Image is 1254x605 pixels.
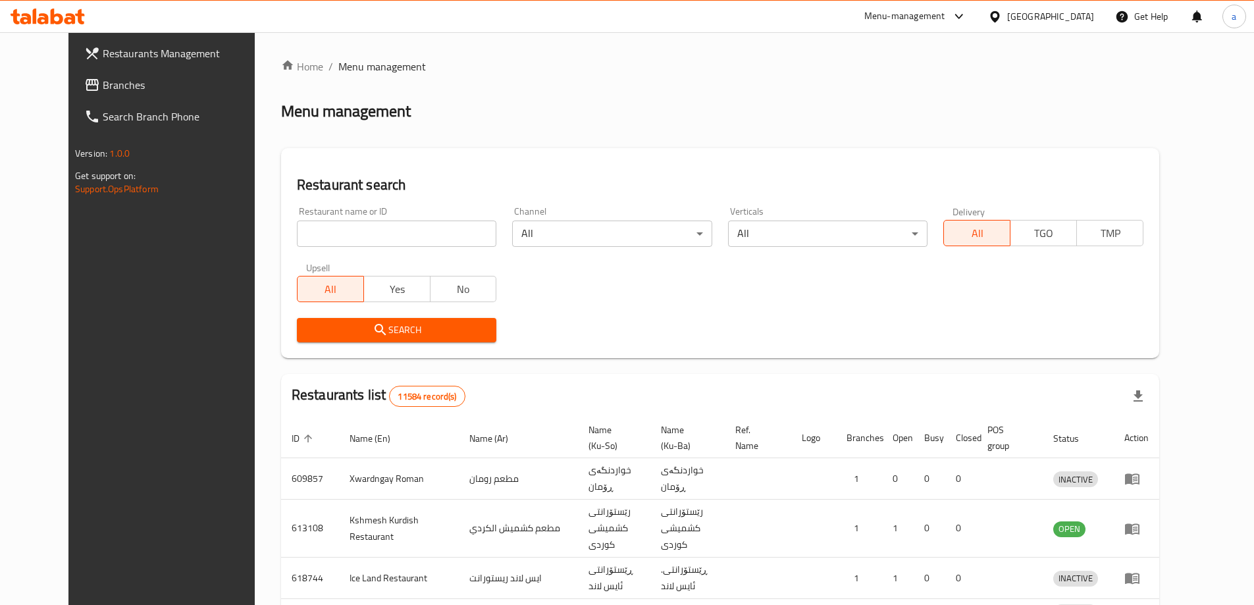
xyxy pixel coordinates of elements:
[103,45,267,61] span: Restaurants Management
[103,109,267,124] span: Search Branch Phone
[512,221,712,247] div: All
[864,9,945,24] div: Menu-management
[74,69,278,101] a: Branches
[882,418,914,458] th: Open
[1053,571,1098,587] div: INACTIVE
[303,280,359,299] span: All
[914,418,945,458] th: Busy
[914,500,945,558] td: 0
[338,59,426,74] span: Menu management
[339,458,459,500] td: Xwardngay Roman
[436,280,492,299] span: No
[74,101,278,132] a: Search Branch Phone
[1053,571,1098,586] span: INACTIVE
[328,59,333,74] li: /
[74,38,278,69] a: Restaurants Management
[735,422,776,454] span: Ref. Name
[882,458,914,500] td: 0
[882,500,914,558] td: 1
[307,322,486,338] span: Search
[281,458,339,500] td: 609857
[945,418,977,458] th: Closed
[1122,381,1154,412] div: Export file
[943,220,1010,246] button: All
[389,386,465,407] div: Total records count
[588,422,635,454] span: Name (Ku-So)
[281,558,339,599] td: 618744
[281,101,411,122] h2: Menu management
[1124,471,1149,487] div: Menu
[578,500,650,558] td: رێستۆرانتی کشمیشى كوردى
[650,458,725,500] td: خواردنگەی ڕۆمان
[945,500,977,558] td: 0
[297,175,1143,195] h2: Restaurant search
[1232,9,1236,24] span: a
[836,418,882,458] th: Branches
[297,221,497,247] input: Search for restaurant name or ID..
[281,59,1159,74] nav: breadcrumb
[459,500,578,558] td: مطعم كشميش الكردي
[1007,9,1094,24] div: [GEOGRAPHIC_DATA]
[459,558,578,599] td: ايس لاند ريستورانت
[1053,431,1096,446] span: Status
[1076,220,1143,246] button: TMP
[297,318,497,342] button: Search
[728,221,928,247] div: All
[1016,224,1072,243] span: TGO
[390,390,464,403] span: 11584 record(s)
[578,458,650,500] td: خواردنگەی ڕۆمان
[578,558,650,599] td: ڕێستۆرانتی ئایس لاند
[109,145,130,162] span: 1.0.0
[1053,521,1085,537] span: OPEN
[350,431,407,446] span: Name (En)
[945,458,977,500] td: 0
[650,558,725,599] td: .ڕێستۆرانتی ئایس لاند
[836,558,882,599] td: 1
[339,558,459,599] td: Ice Land Restaurant
[1010,220,1077,246] button: TGO
[75,145,107,162] span: Version:
[661,422,709,454] span: Name (Ku-Ba)
[75,180,159,197] a: Support.OpsPlatform
[953,207,985,216] label: Delivery
[791,418,836,458] th: Logo
[292,431,317,446] span: ID
[1124,570,1149,586] div: Menu
[836,458,882,500] td: 1
[1053,471,1098,487] div: INACTIVE
[1053,472,1098,487] span: INACTIVE
[650,500,725,558] td: رێستۆرانتی کشمیشى كوردى
[339,500,459,558] td: Kshmesh Kurdish Restaurant
[459,458,578,500] td: مطعم رومان
[281,59,323,74] a: Home
[292,385,465,407] h2: Restaurants list
[297,276,364,302] button: All
[281,500,339,558] td: 613108
[882,558,914,599] td: 1
[836,500,882,558] td: 1
[914,558,945,599] td: 0
[914,458,945,500] td: 0
[469,431,525,446] span: Name (Ar)
[1114,418,1159,458] th: Action
[1124,521,1149,537] div: Menu
[1082,224,1138,243] span: TMP
[306,263,330,272] label: Upsell
[363,276,431,302] button: Yes
[75,167,136,184] span: Get support on:
[369,280,425,299] span: Yes
[103,77,267,93] span: Branches
[949,224,1005,243] span: All
[987,422,1027,454] span: POS group
[430,276,497,302] button: No
[945,558,977,599] td: 0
